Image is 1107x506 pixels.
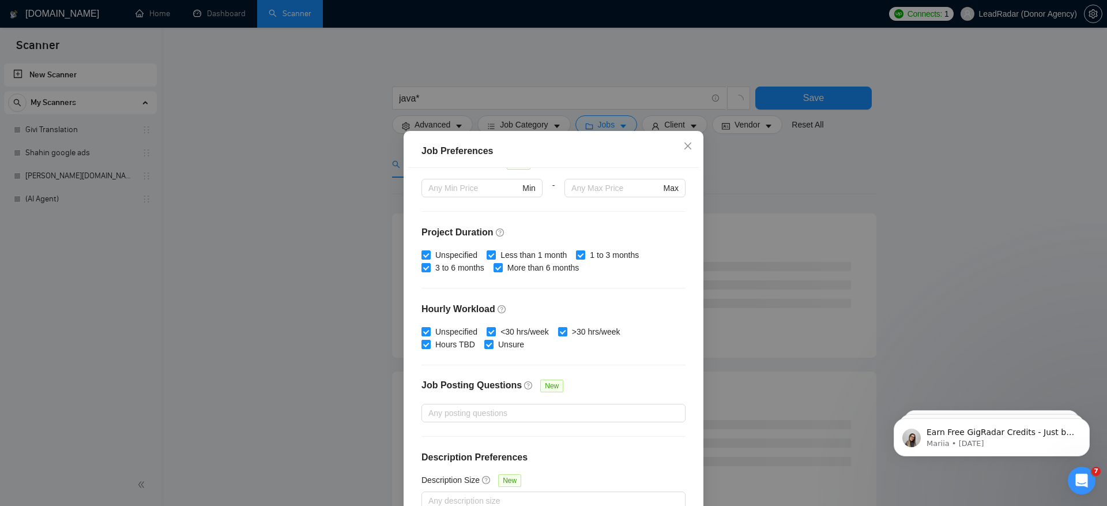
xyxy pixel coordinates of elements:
span: question-circle [496,228,505,237]
span: Less than 1 month [496,249,571,261]
h4: Hourly Workload [421,302,686,316]
span: 3 to 6 months [431,261,489,274]
span: Unspecified [431,325,482,338]
input: Any Max Price [571,182,661,194]
input: Any Min Price [428,182,520,194]
span: New [540,380,563,392]
span: 7 [1091,467,1101,476]
iframe: Intercom notifications message [876,394,1107,475]
h5: Description Size [421,474,480,486]
span: More than 6 months [503,261,584,274]
h4: Job Posting Questions [421,378,522,392]
span: Hours TBD [431,338,480,351]
div: - [543,179,564,211]
button: Close [672,131,703,162]
span: New [498,474,521,487]
h4: Description Preferences [421,451,686,464]
span: question-circle [498,305,507,314]
span: Min [522,182,536,194]
span: question-circle [482,475,491,485]
span: >30 hrs/week [567,325,625,338]
div: Job Preferences [421,144,686,158]
span: Max [664,182,679,194]
span: question-circle [524,381,533,390]
span: close [683,141,692,151]
span: 1 to 3 months [585,249,643,261]
span: Unspecified [431,249,482,261]
span: <30 hrs/week [496,325,553,338]
iframe: Intercom live chat [1068,467,1095,494]
h4: Project Duration [421,226,686,239]
span: Unsure [494,338,529,351]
